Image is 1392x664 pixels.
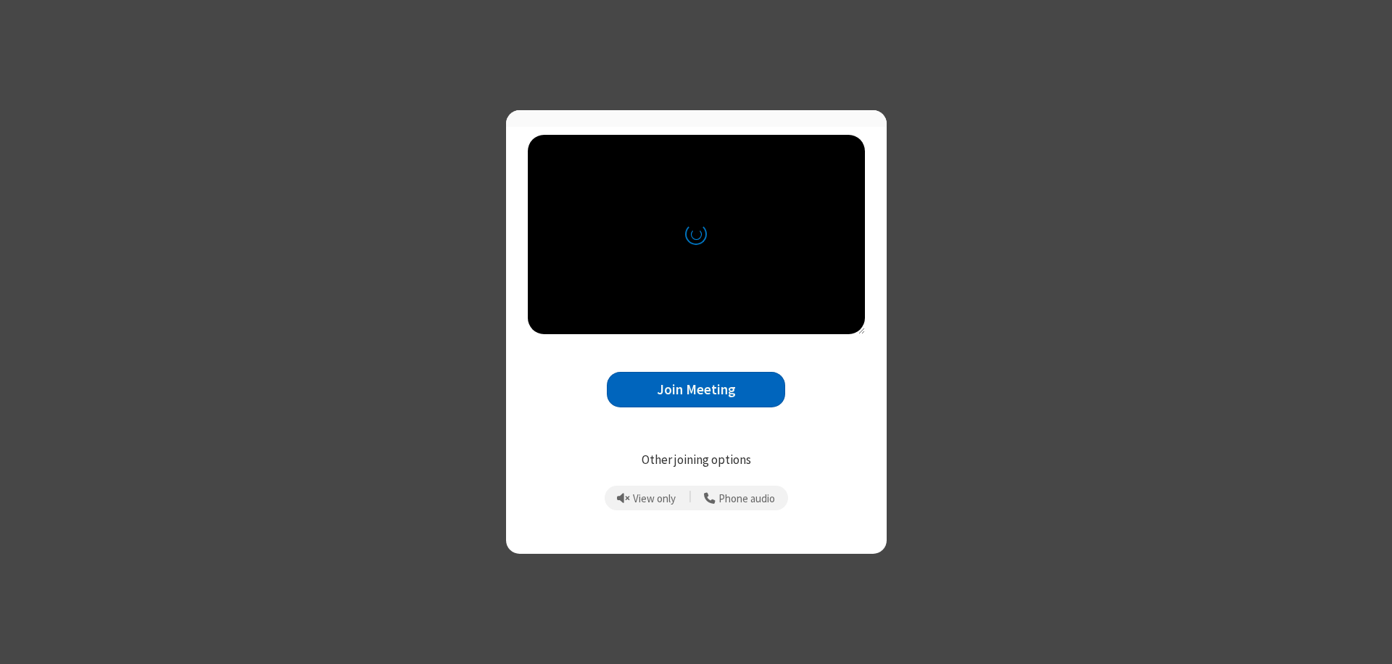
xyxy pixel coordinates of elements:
[612,486,681,510] button: Prevent echo when there is already an active mic and speaker in the room.
[607,372,785,407] button: Join Meeting
[528,451,865,470] p: Other joining options
[633,493,676,505] span: View only
[718,493,775,505] span: Phone audio
[689,488,692,508] span: |
[699,486,781,510] button: Use your phone for mic and speaker while you view the meeting on this device.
